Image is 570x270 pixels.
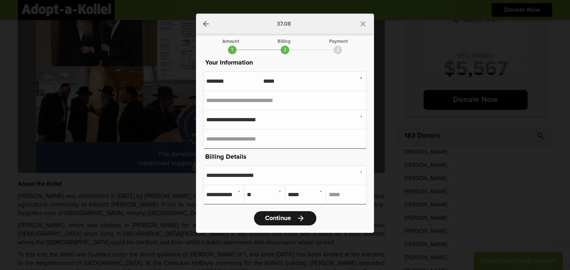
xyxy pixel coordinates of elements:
p: Billing Details [203,152,367,162]
div: 1 [228,46,237,54]
div: Payment [329,39,348,44]
div: 2 [281,46,289,54]
a: arrow_back [202,20,210,28]
p: Your Information [203,58,367,68]
div: 3 [333,46,342,54]
i: arrow_forward [296,214,305,223]
a: Continuearrow_forward [254,211,316,225]
i: close [359,20,367,28]
p: 37.08 [277,21,291,27]
div: Billing [278,39,291,44]
div: Amount [222,39,239,44]
span: Continue [265,215,291,221]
